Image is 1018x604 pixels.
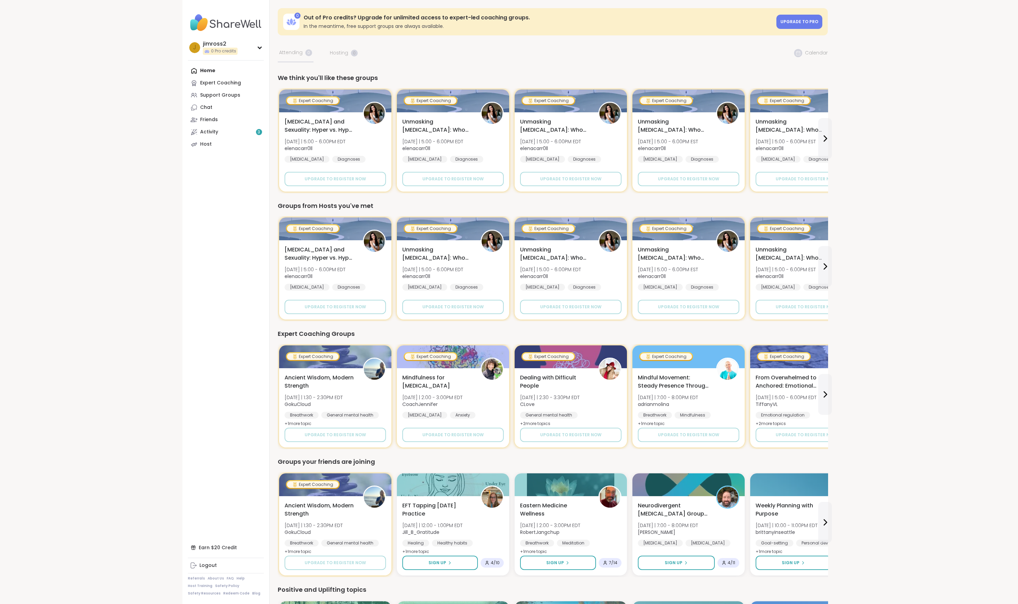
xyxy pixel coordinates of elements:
b: elenacarr0ll [285,273,312,280]
span: 0 Pro credits [211,48,236,54]
button: Upgrade to register now [402,428,504,442]
div: Diagnoses [568,156,601,163]
button: Upgrade to register now [402,172,504,186]
div: Expert Coaching [200,80,241,86]
span: Upgrade to register now [776,176,837,182]
span: [DATE] | 5:00 - 6:00PM EST [638,138,698,145]
img: elenacarr0ll [717,103,738,124]
span: [DATE] | 5:00 - 6:00PM EST [638,266,698,273]
div: General mental health [321,412,379,419]
div: Expert Coaching [287,97,339,104]
button: Upgrade to register now [638,172,739,186]
div: Expert Coaching [758,225,810,232]
h3: Out of Pro credits? Upgrade for unlimited access to expert-led coaching groups. [304,14,772,21]
span: Upgrade to register now [540,304,601,310]
div: [MEDICAL_DATA] [402,156,447,163]
div: Expert Coaching [640,353,692,360]
span: [DATE] | 7:00 - 8:00PM EDT [638,522,698,529]
span: [DATE] | 12:00 - 1:00PM EDT [402,522,463,529]
span: Upgrade to register now [305,176,366,182]
span: From Overwhelmed to Anchored: Emotional Regulation [756,374,826,390]
span: j [193,43,196,52]
div: Activity [200,129,218,135]
button: Upgrade to register now [285,556,386,570]
div: Emotional regulation [756,412,810,419]
div: [MEDICAL_DATA] [520,284,565,291]
span: Unmasking [MEDICAL_DATA]: Who Am I After A Diagnosis? [756,118,826,134]
b: [PERSON_NAME] [638,529,675,536]
button: Upgrade to register now [402,300,504,314]
span: Upgrade to register now [540,432,601,438]
div: Support Groups [200,92,240,99]
button: Upgrade to register now [756,428,857,442]
b: elenacarr0ll [756,273,783,280]
span: [MEDICAL_DATA] and Sexuality: Hyper vs. Hypo Sexuality [285,118,355,134]
div: Diagnoses [803,156,837,163]
div: Logout [199,562,217,569]
button: Sign Up [756,556,831,570]
img: Brian_L [717,487,738,508]
a: Safety Policy [215,584,239,588]
a: About Us [208,576,224,581]
div: Expert Coaching [405,225,456,232]
h3: In the meantime, free support groups are always available. [304,23,772,30]
div: Meditation [557,540,590,546]
button: Upgrade to register now [756,300,857,314]
span: [DATE] | 1:30 - 2:30PM EDT [285,394,343,401]
span: Unmasking [MEDICAL_DATA]: Who Am I After A Diagnosis? [638,246,709,262]
div: Diagnoses [450,284,483,291]
span: 7 / 14 [609,560,617,566]
div: We think you'll like these groups [278,73,828,83]
img: GokuCloud [364,487,385,508]
span: Eastern Medicine Wellness [520,502,591,518]
div: Expert Coaching [287,481,339,488]
b: elenacarr0ll [520,273,548,280]
div: Expert Coaching [640,225,692,232]
a: Upgrade to Pro [776,15,822,29]
a: Expert Coaching [188,77,264,89]
a: Blog [252,591,260,596]
div: 0 [294,13,301,19]
div: Anxiety [450,412,475,419]
span: 4 / 11 [728,560,735,566]
b: RobertJangchup [520,529,560,536]
div: Mindfulness [675,412,711,419]
span: Unmasking [MEDICAL_DATA]: Who Am I After A Diagnosis? [756,246,826,262]
div: Healing [402,540,429,546]
img: elenacarr0ll [482,231,503,252]
button: Upgrade to register now [520,172,621,186]
div: Breathwork [638,412,672,419]
div: [MEDICAL_DATA] [756,284,801,291]
span: Upgrade to register now [540,176,601,182]
a: Support Groups [188,89,264,101]
b: adrianmolina [638,401,669,408]
span: [DATE] | 2:00 - 3:00PM EDT [402,394,463,401]
span: Upgrade to register now [658,432,719,438]
span: [DATE] | 5:00 - 6:00PM EST [756,266,816,273]
div: [MEDICAL_DATA] [756,156,801,163]
span: Unmasking [MEDICAL_DATA]: Who Am I After A Diagnosis? [638,118,709,134]
span: Upgrade to register now [305,304,366,310]
img: CLove [599,359,620,380]
div: Diagnoses [332,156,366,163]
a: Logout [188,559,264,572]
img: CoachJennifer [482,359,503,380]
div: [MEDICAL_DATA] [285,156,329,163]
span: [DATE] | 10:00 - 11:00PM EDT [756,522,818,529]
div: Host [200,141,212,148]
span: Weekly Planning with Purpose [756,502,826,518]
a: Referrals [188,576,205,581]
a: Chat [188,101,264,114]
div: Expert Coaching [405,97,456,104]
span: Dealing with Difficult People [520,374,591,390]
div: Groups your friends are joining [278,457,828,467]
div: Breathwork [285,540,319,546]
span: Mindful Movement: Steady Presence Through Yoga [638,374,709,390]
div: Expert Coaching [287,353,339,360]
b: elenacarr0ll [756,145,783,152]
div: Chat [200,104,212,111]
div: Expert Coaching Groups [278,329,828,339]
img: RobertJangchup [599,487,620,508]
span: Upgrade to register now [305,560,366,566]
b: GokuCloud [285,529,311,536]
